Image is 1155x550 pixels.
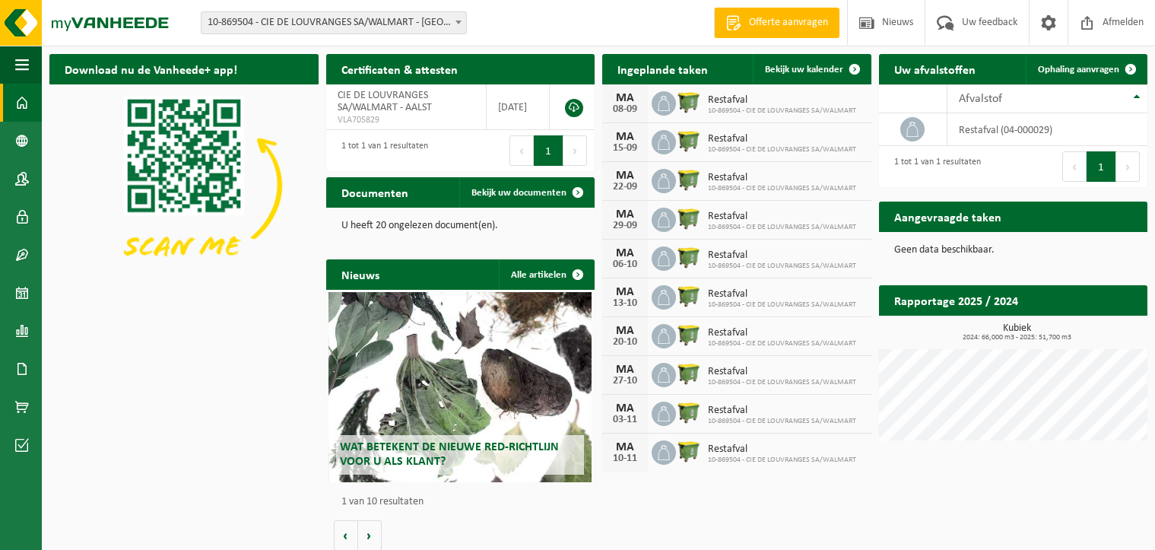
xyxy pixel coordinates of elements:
a: Wat betekent de nieuwe RED-richtlijn voor u als klant? [328,292,592,482]
span: Restafval [708,133,856,145]
div: 29-09 [610,221,640,231]
img: WB-1100-HPE-GN-51 [676,399,702,425]
span: Restafval [708,172,856,184]
span: Wat betekent de nieuwe RED-richtlijn voor u als klant? [340,441,559,468]
div: MA [610,441,640,453]
span: Restafval [708,405,856,417]
span: 10-869504 - CIE DE LOUVRANGES SA/WALMART [708,184,856,193]
div: MA [610,325,640,337]
img: WB-1100-HPE-GN-51 [676,322,702,348]
button: Next [563,135,587,166]
img: WB-1100-HPE-GN-51 [676,167,702,192]
div: MA [610,402,640,415]
span: 10-869504 - CIE DE LOUVRANGES SA/WALMART [708,456,856,465]
img: Download de VHEPlus App [49,84,319,286]
a: Bekijk uw kalender [753,54,870,84]
span: 10-869504 - CIE DE LOUVRANGES SA/WALMART [708,300,856,310]
div: 15-09 [610,143,640,154]
img: WB-1100-HPE-GN-51 [676,205,702,231]
p: 1 van 10 resultaten [341,497,588,507]
p: Geen data beschikbaar. [894,245,1133,256]
span: 10-869504 - CIE DE LOUVRANGES SA/WALMART [708,262,856,271]
button: 1 [534,135,563,166]
div: 06-10 [610,259,640,270]
h2: Ingeplande taken [602,54,723,84]
span: Afvalstof [959,93,1002,105]
span: VLA705829 [338,114,474,126]
div: 27-10 [610,376,640,386]
h2: Download nu de Vanheede+ app! [49,54,252,84]
h2: Uw afvalstoffen [879,54,991,84]
img: WB-1100-HPE-GN-51 [676,283,702,309]
span: 10-869504 - CIE DE LOUVRANGES SA/WALMART [708,145,856,154]
div: MA [610,170,640,182]
div: MA [610,364,640,376]
span: Restafval [708,211,856,223]
div: MA [610,286,640,298]
img: WB-1100-HPE-GN-51 [676,361,702,386]
div: 22-09 [610,182,640,192]
td: [DATE] [487,84,550,130]
h2: Rapportage 2025 / 2024 [879,285,1033,315]
span: 2024: 66,000 m3 - 2025: 51,700 m3 [887,334,1148,342]
span: 10-869504 - CIE DE LOUVRANGES SA/WALMART [708,107,856,116]
span: Restafval [708,250,856,262]
div: 13-10 [610,298,640,309]
span: Restafval [708,288,856,300]
img: WB-1100-HPE-GN-51 [676,438,702,464]
div: 20-10 [610,337,640,348]
img: WB-1100-HPE-GN-51 [676,128,702,154]
div: 1 tot 1 van 1 resultaten [887,150,981,183]
h3: Kubiek [887,323,1148,342]
div: MA [610,247,640,259]
div: 10-11 [610,453,640,464]
span: Bekijk uw documenten [471,188,566,198]
h2: Documenten [326,177,424,207]
span: CIE DE LOUVRANGES SA/WALMART - AALST [338,90,432,113]
span: 10-869504 - CIE DE LOUVRANGES SA/WALMART [708,378,856,387]
h2: Aangevraagde taken [879,202,1017,231]
span: Restafval [708,366,856,378]
button: Previous [509,135,534,166]
div: 1 tot 1 van 1 resultaten [334,134,428,167]
span: 10-869504 - CIE DE LOUVRANGES SA/WALMART [708,223,856,232]
span: 10-869504 - CIE DE LOUVRANGES SA/WALMART - AALST [201,12,466,33]
div: MA [610,131,640,143]
span: Restafval [708,443,856,456]
div: MA [610,208,640,221]
h2: Nieuws [326,259,395,289]
a: Bekijk rapportage [1034,315,1146,345]
span: Restafval [708,94,856,107]
span: Ophaling aanvragen [1038,65,1119,75]
img: WB-1100-HPE-GN-51 [676,244,702,270]
h2: Certificaten & attesten [326,54,473,84]
span: Offerte aanvragen [745,15,832,30]
a: Ophaling aanvragen [1026,54,1146,84]
span: 10-869504 - CIE DE LOUVRANGES SA/WALMART [708,339,856,348]
span: 10-869504 - CIE DE LOUVRANGES SA/WALMART - AALST [201,11,467,34]
div: 03-11 [610,415,640,425]
button: 1 [1087,151,1116,182]
a: Offerte aanvragen [714,8,839,38]
a: Bekijk uw documenten [459,177,593,208]
p: U heeft 20 ongelezen document(en). [341,221,580,231]
span: Bekijk uw kalender [765,65,843,75]
span: 10-869504 - CIE DE LOUVRANGES SA/WALMART [708,417,856,426]
td: restafval (04-000029) [947,113,1147,146]
a: Alle artikelen [499,259,593,290]
img: WB-1100-HPE-GN-51 [676,89,702,115]
button: Previous [1062,151,1087,182]
div: MA [610,92,640,104]
div: 08-09 [610,104,640,115]
button: Next [1116,151,1140,182]
span: Restafval [708,327,856,339]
